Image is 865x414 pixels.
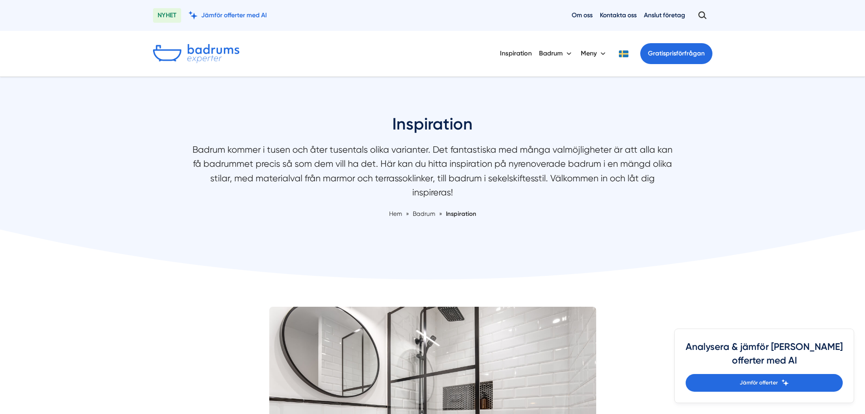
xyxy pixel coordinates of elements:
a: Jämför offerter [686,374,843,392]
a: Gratisprisförfrågan [640,43,712,64]
a: Jämför offerter med AI [188,11,267,20]
a: Badrum [413,210,437,217]
span: NYHET [153,8,181,23]
span: » [406,209,409,219]
a: Kontakta oss [600,11,637,20]
a: Inspiration [446,210,476,217]
a: Anslut företag [644,11,685,20]
a: Hem [389,210,402,217]
a: Inspiration [500,42,532,65]
h4: Analysera & jämför [PERSON_NAME] offerter med AI [686,340,843,374]
button: Meny [581,42,608,65]
span: » [439,209,442,219]
span: Jämför offerter med AI [201,11,267,20]
nav: Breadcrumb [192,209,673,219]
button: Badrum [539,42,573,65]
span: Badrum [413,210,435,217]
span: Gratis [648,50,666,57]
h1: Inspiration [192,113,673,143]
img: Badrumsexperter.se logotyp [153,44,239,63]
span: Jämför offerter [740,379,778,387]
p: Badrum kommer i tusen och åter tusentals olika varianter. Det fantastiska med många valmöjlighete... [192,143,673,205]
a: Om oss [572,11,593,20]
